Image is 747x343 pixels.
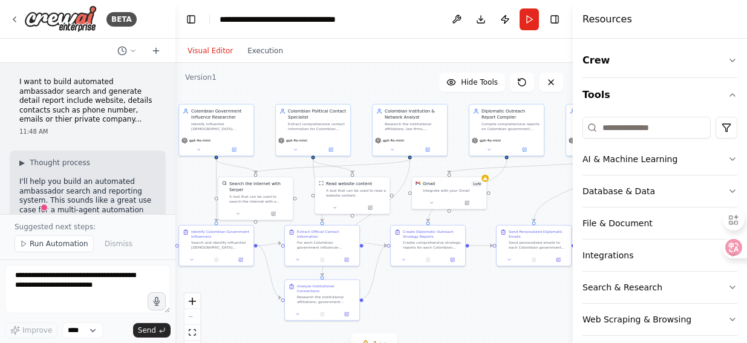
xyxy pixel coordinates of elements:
button: Visual Editor [180,44,240,58]
button: Crew [582,44,737,77]
button: Improve [5,322,57,338]
g: Edge from 0ad8489e-afc0-4e66-b972-be3dcc81c0e2 to 4c1c9682-3d02-46f7-9f58-daffcc229762 [214,159,220,221]
button: Database & Data [582,175,737,207]
div: 11:48 AM [19,127,156,136]
img: Gmail [416,181,420,186]
p: Suggested next steps: [15,222,161,232]
button: Open in side panel [411,146,445,153]
div: Send Personalized Diplomatic Emails [509,229,567,239]
div: Diplomatic Outreach Report CompilerCompile comprehensive reports on Colombian government influenc... [469,104,544,157]
span: Improve [22,325,52,335]
div: Send Personalized Diplomatic EmailsSend personalized emails to each Colombian government contact ... [496,225,572,267]
button: Open in side panel [314,146,348,153]
button: Open in side panel [353,204,388,211]
div: For each Colombian government influencer identified, research and extract comprehensive contact i... [297,240,356,250]
g: Edge from 1308e120-a90c-4333-9740-ca9f00b7a2bb to ffe68409-de40-4df7-92c1-abbc545fc7b6 [310,159,356,173]
div: Research the institutional affiliations, government positions, law firm partnerships, academic ap... [297,295,356,304]
button: Open in side panel [336,310,357,318]
g: Edge from 9d5ddd65-fd7c-4db4-96aa-44d7e07b7ecb to b1a7192f-7746-48e6-b333-aed38209e4f0 [319,159,413,276]
span: gpt-4o-mini [286,138,307,143]
span: ▶ [19,158,25,168]
button: Hide left sidebar [183,11,200,28]
button: Integrations [582,240,737,271]
img: ScrapeWebsiteTool [319,181,324,186]
div: Read website content [326,181,372,187]
div: Create Diplomatic Outreach Strategy ReportsCreate comprehensive strategic reports for each Colomb... [390,225,466,267]
div: A tool that can be used to read a website content. [326,188,386,198]
button: Execution [240,44,290,58]
div: Create Diplomatic Outreach Strategy Reports [403,229,462,239]
div: Send personalized emails to each Colombian government contact using the provided email template: ... [509,240,567,250]
g: Edge from f1ec1e50-86d0-4baf-8d3b-abccf9068fb1 to f2f8e7a5-4d86-4c86-8378-9dcbb388b30e [425,159,510,221]
div: Research the institutional affiliations, law firms, government positions, academic appointments, ... [385,122,443,131]
p: I'll help you build an automated ambassador search and reporting system. This sounds like a great... [19,177,156,243]
img: SerperDevTool [222,181,227,186]
div: Colombian Government Influence ResearcherIdentify influential [DEMOGRAPHIC_DATA] government offic... [178,104,254,157]
div: Compile comprehensive reports on Colombian government influencers by synthesizing all research fi... [481,122,540,131]
div: Version 1 [185,73,217,82]
button: Open in side panel [450,199,484,206]
div: Integrate with your Gmail [423,188,483,193]
span: gpt-4o-mini [480,138,501,143]
span: gpt-4o-mini [189,138,210,143]
div: Colombian Institution & Network AnalystResearch the institutional affiliations, law firms, govern... [372,104,448,157]
button: Tools [582,78,737,112]
button: No output available [309,256,334,263]
span: Send [138,325,156,335]
g: Edge from 4c1c9682-3d02-46f7-9f58-daffcc229762 to b1a7192f-7746-48e6-b333-aed38209e4f0 [258,243,281,301]
span: Dismiss [105,239,132,249]
button: fit view [184,325,200,341]
div: GmailGmail1of9Integrate with your Gmail [411,177,487,210]
g: Edge from 7f1c3fe2-a85f-48fb-94d1-437647ced80f to f2f8e7a5-4d86-4c86-8378-9dcbb388b30e [364,240,387,249]
div: Diplomatic Outreach Report Compiler [481,108,540,120]
span: Thought process [30,158,90,168]
h4: Resources [582,12,632,27]
button: Switch to previous chat [113,44,142,58]
div: Gmail [423,181,435,187]
button: Open in side panel [217,146,252,153]
div: Create comprehensive strategic reports for each Colombian government influencer by combining all ... [403,240,462,250]
span: Number of enabled actions [471,181,483,187]
button: Send [133,323,171,338]
div: Search the internet with Serper [229,181,289,193]
div: Analyze Institutional ConnectionsResearch the institutional affiliations, government positions, l... [284,279,360,321]
g: Edge from 21e95070-6dbe-476f-b39c-4aaf913689b2 to 63763053-74a1-43a9-9825-1af5bbc1cb9f [446,159,607,173]
div: Colombian Institution & Network Analyst [385,108,443,120]
div: Extract Official Contact Information [297,229,356,239]
g: Edge from 1308e120-a90c-4333-9740-ca9f00b7a2bb to 7f1c3fe2-a85f-48fb-94d1-437647ced80f [310,159,325,221]
div: Extract Official Contact InformationFor each Colombian government influencer identified, research... [284,225,360,267]
div: BETA [106,12,137,27]
button: Run Automation [15,235,94,252]
div: Identify Colombian Government InfluencersSearch and identify influential [DEMOGRAPHIC_DATA] gover... [178,225,254,267]
button: File & Document [582,207,737,239]
button: Click to speak your automation idea [148,292,166,310]
nav: breadcrumb [220,13,336,25]
span: Hide Tools [461,77,498,87]
span: Run Automation [30,239,88,249]
span: gpt-4o-mini [383,138,404,143]
div: Search and identify influential [DEMOGRAPHIC_DATA] government officials, former foreign ministers... [191,240,250,250]
button: Open in side panel [256,210,291,217]
div: Colombian Government Influence Researcher [191,108,250,120]
g: Edge from 4c1c9682-3d02-46f7-9f58-daffcc229762 to 7f1c3fe2-a85f-48fb-94d1-437647ced80f [258,240,281,249]
button: Open in side panel [336,256,357,263]
button: zoom in [184,293,200,309]
div: Identify influential [DEMOGRAPHIC_DATA] government officials, former ministers, diplomats, politi... [191,122,250,131]
div: Extract comprehensive contact information for Colombian government influencers including official... [288,122,347,131]
div: Colombian Political Contact SpecialistExtract comprehensive contact information for Colombian gov... [275,104,351,157]
button: No output available [309,310,334,318]
div: Analyze Institutional Connections [297,284,356,293]
button: ▶Thought process [19,158,90,168]
g: Edge from 0ad8489e-afc0-4e66-b972-be3dcc81c0e2 to 04c0e331-c813-4278-a7c8-1c301709cc25 [214,159,259,173]
button: Open in side panel [548,256,569,263]
div: SerperDevToolSearch the internet with SerperA tool that can be used to search the internet with a... [218,177,293,221]
button: Hide right sidebar [546,11,563,28]
button: Open in side panel [442,256,463,263]
g: Edge from 9d5ddd65-fd7c-4db4-96aa-44d7e07b7ecb to 04c0e331-c813-4278-a7c8-1c301709cc25 [253,159,413,173]
p: I want to build automated ambassador search and generate detail report include website, details c... [19,77,156,125]
g: Edge from f2f8e7a5-4d86-4c86-8378-9dcbb388b30e to ab2c7ea8-3eca-4861-a91f-e28eabf038aa [469,243,493,249]
button: Web Scraping & Browsing [582,304,737,335]
div: ScrapeWebsiteToolRead website contentA tool that can be used to read a website content. [315,177,390,215]
button: No output available [415,256,440,263]
div: A tool that can be used to search the internet with a search_query. Supports different search typ... [229,194,289,204]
